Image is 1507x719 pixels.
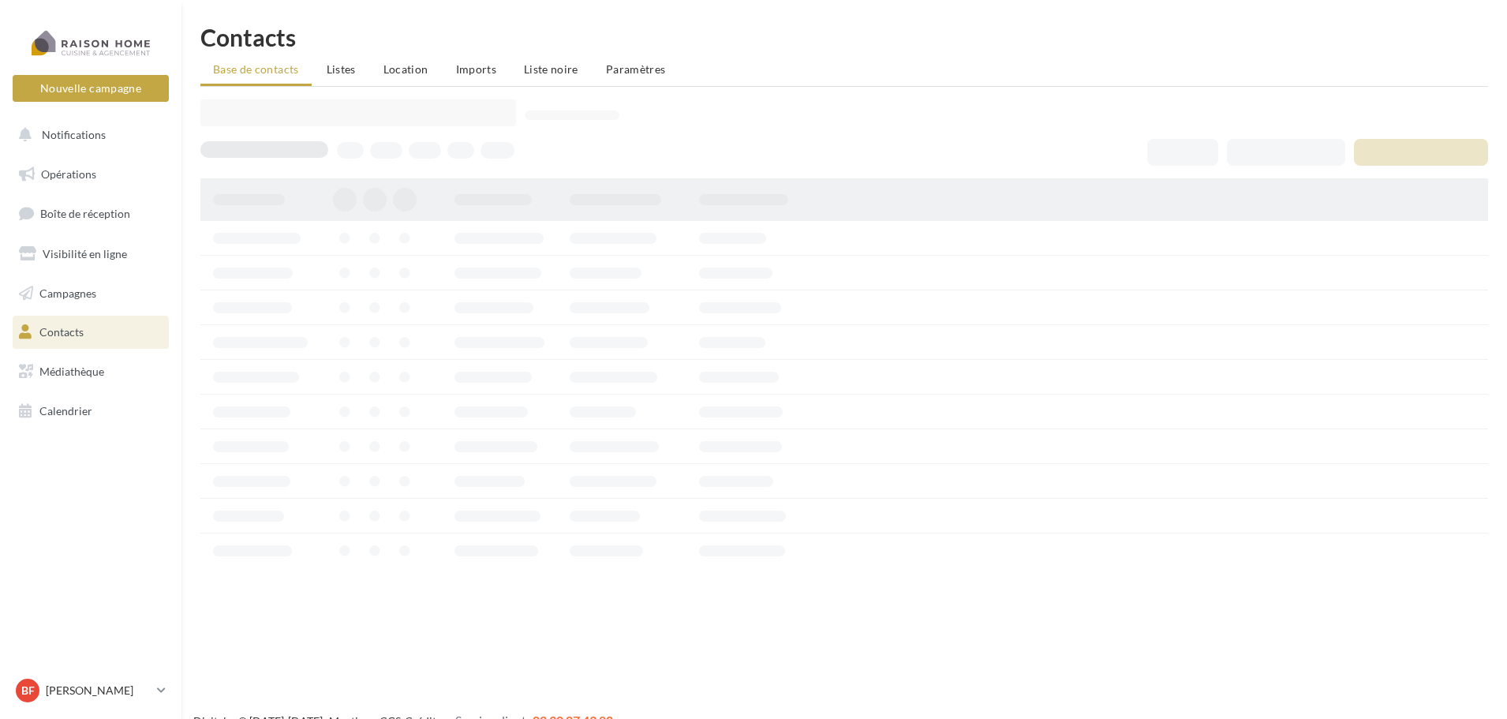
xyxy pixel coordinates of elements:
h1: Contacts [200,25,1488,49]
span: Listes [327,62,356,76]
span: Opérations [41,167,96,181]
span: Médiathèque [39,365,104,378]
p: [PERSON_NAME] [46,683,151,698]
span: Paramètres [606,62,666,76]
a: BF [PERSON_NAME] [13,676,169,706]
span: Location [383,62,428,76]
span: Imports [456,62,496,76]
span: Boîte de réception [40,207,130,220]
span: Calendrier [39,404,92,418]
span: Liste noire [524,62,578,76]
span: Contacts [39,325,84,339]
a: Calendrier [9,395,172,428]
a: Contacts [9,316,172,349]
span: Notifications [42,128,106,141]
a: Visibilité en ligne [9,238,172,271]
a: Médiathèque [9,355,172,388]
button: Notifications [9,118,166,152]
span: Visibilité en ligne [43,247,127,260]
span: BF [21,683,35,698]
a: Campagnes [9,277,172,310]
a: Opérations [9,158,172,191]
button: Nouvelle campagne [13,75,169,102]
a: Boîte de réception [9,197,172,230]
span: Campagnes [39,286,96,299]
